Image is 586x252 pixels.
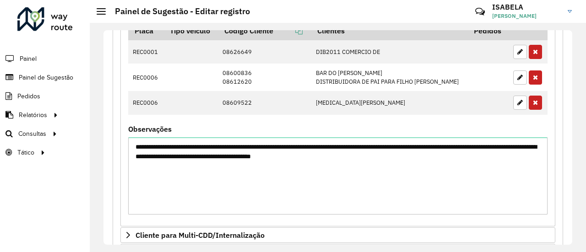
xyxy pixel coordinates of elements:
td: 08609522 [218,91,311,115]
a: Copiar [273,26,303,35]
span: Pedidos [17,91,40,101]
a: Contato Rápido [470,2,490,21]
span: [PERSON_NAME] [492,12,561,20]
span: Consultas [18,129,46,139]
td: 08626649 [218,40,311,64]
th: Clientes [311,21,467,40]
label: Observações [128,123,172,134]
td: REC0006 [128,91,163,115]
td: BAR DO [PERSON_NAME] DISTRIBUIDORA DE PAI PARA FILHO [PERSON_NAME] [311,64,467,91]
th: Placa [128,21,163,40]
td: [MEDICAL_DATA][PERSON_NAME] [311,91,467,115]
span: Relatórios [19,110,47,120]
td: REC0006 [128,64,163,91]
td: 08600836 08612620 [218,64,311,91]
a: Cliente para Multi-CDD/Internalização [120,227,555,243]
td: REC0001 [128,40,163,64]
h2: Painel de Sugestão - Editar registro [106,6,250,16]
span: Painel [20,54,37,64]
th: Pedidos [467,21,509,40]
th: Código Cliente [218,21,311,40]
span: Cliente para Multi-CDD/Internalização [136,231,265,239]
td: DIB2011 COMERCIO DE [311,40,467,64]
span: Painel de Sugestão [19,73,73,82]
h3: ISABELA [492,3,561,11]
th: Tipo veículo [163,21,217,40]
span: Tático [17,148,34,157]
